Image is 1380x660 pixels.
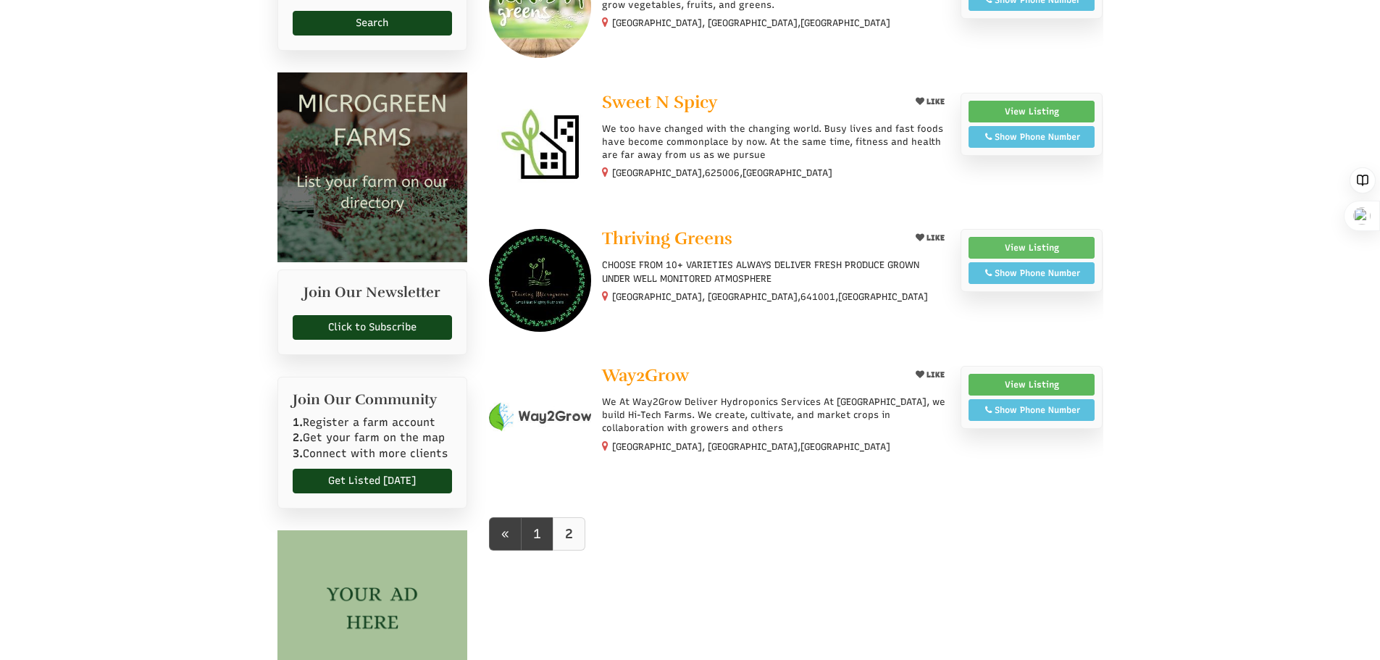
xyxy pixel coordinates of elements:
[612,167,832,178] small: [GEOGRAPHIC_DATA], ,
[743,167,832,180] span: [GEOGRAPHIC_DATA]
[602,366,898,388] a: Way2Grow
[489,93,591,195] img: Sweet N Spicy
[969,101,1095,122] a: View Listing
[293,431,303,444] b: 2.
[277,72,468,263] img: Microgreen Farms list your microgreen farm today
[969,374,1095,396] a: View Listing
[977,130,1087,143] div: Show Phone Number
[977,404,1087,417] div: Show Phone Number
[977,267,1087,280] div: Show Phone Number
[924,370,945,380] span: LIKE
[838,291,928,304] span: [GEOGRAPHIC_DATA]
[602,364,689,386] span: Way2Grow
[612,17,890,28] small: [GEOGRAPHIC_DATA], [GEOGRAPHIC_DATA],
[602,396,949,435] p: We At Way2Grow Deliver Hydroponics Services At [GEOGRAPHIC_DATA], we build Hi-Tech Farms. We crea...
[602,122,949,162] p: We too have changed with the changing world. Busy lives and fast foods have become commonplace by...
[800,291,835,304] span: 641001
[293,392,453,408] h2: Join Our Community
[800,17,890,30] span: [GEOGRAPHIC_DATA]
[293,285,453,308] h2: Join Our Newsletter
[602,93,898,115] a: Sweet N Spicy
[293,315,453,340] a: Click to Subscribe
[612,441,890,452] small: [GEOGRAPHIC_DATA], [GEOGRAPHIC_DATA],
[565,526,573,542] b: 2
[293,447,303,460] b: 3.
[553,517,585,551] a: 2
[924,233,945,243] span: LIKE
[489,229,591,331] img: Thriving Greens
[705,167,740,180] span: 625006
[293,469,453,493] a: Get Listed [DATE]
[293,416,303,429] b: 1.
[612,291,928,302] small: [GEOGRAPHIC_DATA], [GEOGRAPHIC_DATA], ,
[911,366,950,384] button: LIKE
[602,259,949,285] p: CHOOSE FROM 10+ VARIETIES ALWAYS DELIVER FRESH PRODUCE GROWN UNDER WELL MONITORED ATMOSPHERE
[501,526,509,542] span: «
[911,93,950,111] button: LIKE
[602,227,732,249] span: Thriving Greens
[924,97,945,106] span: LIKE
[969,237,1095,259] a: View Listing
[602,91,717,113] span: Sweet N Spicy
[489,517,522,551] a: prev
[293,415,453,461] p: Register a farm account Get your farm on the map Connect with more clients
[293,11,453,35] button: Search
[800,440,890,454] span: [GEOGRAPHIC_DATA]
[521,517,553,551] a: 1
[911,229,950,247] button: LIKE
[602,229,898,251] a: Thriving Greens
[489,366,591,468] img: Way2Grow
